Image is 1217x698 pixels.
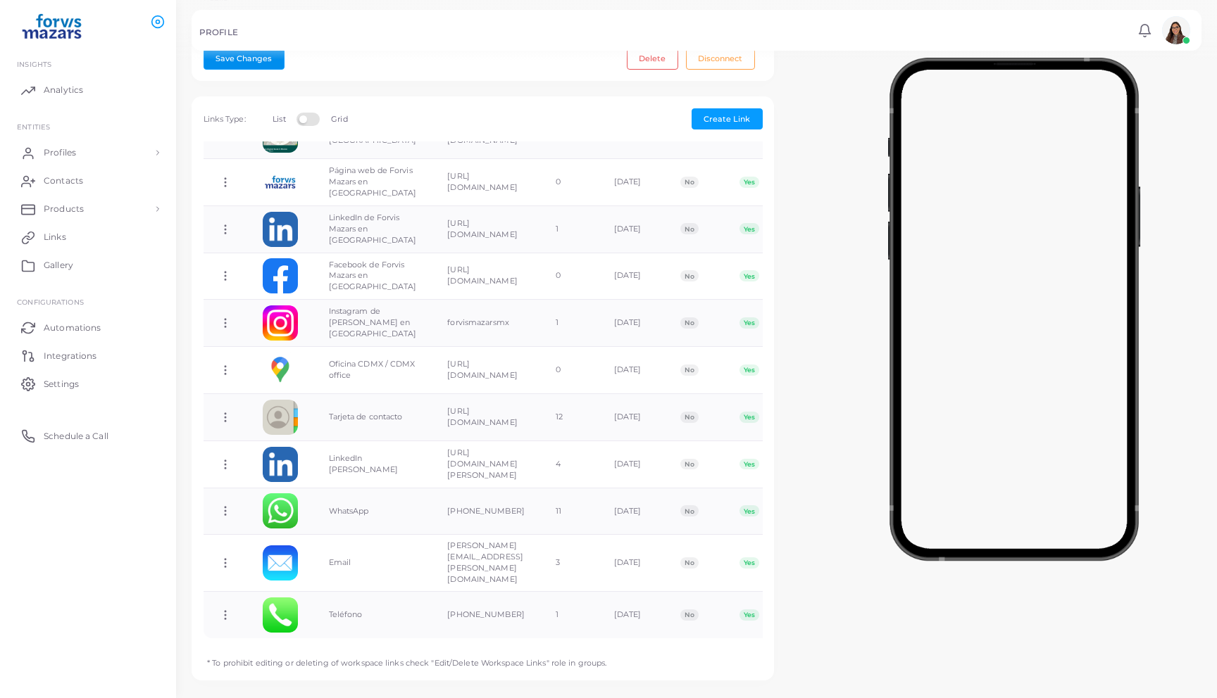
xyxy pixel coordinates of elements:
span: Yes [739,505,759,516]
td: [PHONE_NUMBER] [432,591,540,637]
span: No [680,557,698,569]
img: phone.png [263,597,298,633]
a: Automations [11,313,166,341]
img: avatar [1162,16,1190,44]
span: No [680,223,698,234]
td: [URL][DOMAIN_NAME] [432,347,540,394]
label: Grid [331,114,347,125]
span: Yes [739,609,759,621]
span: Configurations [17,298,84,306]
td: [DATE] [599,591,666,637]
span: No [680,609,698,621]
span: Settings [44,378,79,391]
td: [DATE] [599,253,666,300]
span: No [680,270,698,281]
td: Instagram de [PERSON_NAME] en [GEOGRAPHIC_DATA] [313,300,432,347]
img: facebook.png [263,258,298,293]
td: [DATE] [599,393,666,440]
td: [DATE] [599,158,666,205]
td: 3 [540,535,599,592]
span: No [680,364,698,376]
span: Yes [739,317,759,329]
a: Analytics [11,76,166,104]
td: [DATE] [599,205,666,253]
span: No [680,459,698,470]
span: Analytics [44,84,83,96]
td: 4 [540,440,599,488]
td: Oficina CDMX / CDMX office [313,347,432,394]
td: [URL][DOMAIN_NAME] [432,253,540,300]
img: phone-mock.b55596b7.png [887,58,1140,561]
a: Gallery [11,251,166,279]
td: 0 [540,158,599,205]
p: * To prohibit editing or deleting of workspace links check "Edit/Delete Workspace Links" role in ... [196,646,607,669]
td: Tarjeta de contacto [313,393,432,440]
span: Gallery [44,259,73,272]
td: [DATE] [599,347,666,394]
span: Yes [739,557,759,569]
td: [DATE] [599,440,666,488]
td: 0 [540,253,599,300]
td: 1 [540,300,599,347]
td: [URL][DOMAIN_NAME] [432,393,540,440]
span: Yes [739,459,759,470]
a: Links [11,223,166,251]
td: forvismazarsmx [432,300,540,347]
img: contactcard.png [263,400,298,435]
a: Integrations [11,341,166,369]
span: Profiles [44,146,76,159]
img: logo [13,13,91,39]
span: Create Link [704,114,750,124]
span: Integrations [44,350,96,362]
span: Contacts [44,174,83,187]
a: Schedule a Call [11,421,166,450]
a: Settings [11,369,166,398]
span: Yes [739,223,759,234]
span: No [680,505,698,516]
a: Contacts [11,167,166,195]
td: Teléfono [313,591,432,637]
span: Yes [739,412,759,423]
td: 1 [540,591,599,637]
td: [URL][DOMAIN_NAME] [432,158,540,205]
td: 12 [540,393,599,440]
img: whatsapp.png [263,493,298,528]
a: avatar [1158,16,1194,44]
a: Profiles [11,139,166,167]
td: LinkedIn de Forvis Mazars en [GEOGRAPHIC_DATA] [313,205,432,253]
span: INSIGHTS [17,60,51,68]
td: [DATE] [599,535,666,592]
span: Schedule a Call [44,430,108,443]
td: [PERSON_NAME][EMAIL_ADDRESS][PERSON_NAME][DOMAIN_NAME] [432,535,540,592]
img: ZjKSExFVIeP6dqIVJ8PReeZzz3lypcYy-1723072232574.png [263,165,298,200]
td: [URL][DOMAIN_NAME] [432,205,540,253]
span: No [680,412,698,423]
img: linkedin.png [263,212,298,247]
td: [PHONE_NUMBER] [432,488,540,535]
span: ENTITIES [17,122,50,131]
span: Automations [44,322,101,334]
img: instagram.png [263,305,298,341]
span: No [680,317,698,329]
td: [DATE] [599,488,666,535]
td: [DATE] [599,300,666,347]
a: Products [11,195,166,223]
img: googlemaps.png [263,353,298,388]
label: List [273,114,285,125]
span: Links [44,231,66,243]
span: Yes [739,270,759,281]
td: 0 [540,347,599,394]
td: [URL][DOMAIN_NAME][PERSON_NAME] [432,440,540,488]
img: email.png [263,545,298,580]
span: Products [44,203,84,215]
img: linkedin.png [263,447,298,482]
span: No [680,177,698,188]
td: LinkedIn [PERSON_NAME] [313,440,432,488]
td: WhatsApp [313,488,432,535]
td: 11 [540,488,599,535]
span: Yes [739,364,759,376]
button: Create Link [692,108,763,129]
td: 1 [540,205,599,253]
h5: PROFILE [199,27,238,37]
